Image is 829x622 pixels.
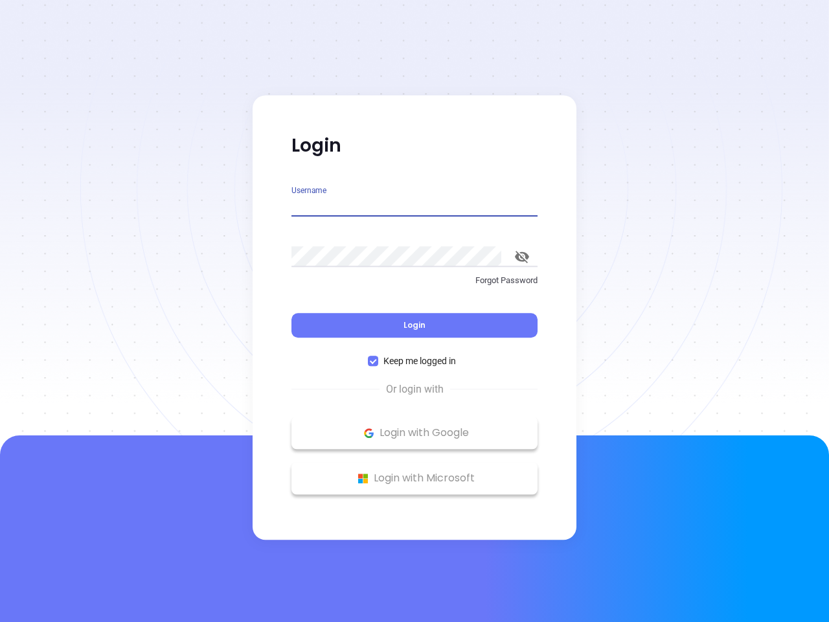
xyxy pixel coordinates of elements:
[291,187,326,194] label: Username
[361,425,377,441] img: Google Logo
[403,319,426,330] span: Login
[355,470,371,487] img: Microsoft Logo
[291,274,538,287] p: Forgot Password
[291,417,538,449] button: Google Logo Login with Google
[298,423,531,443] p: Login with Google
[291,274,538,297] a: Forgot Password
[298,468,531,488] p: Login with Microsoft
[380,382,450,397] span: Or login with
[291,313,538,338] button: Login
[506,241,538,272] button: toggle password visibility
[291,134,538,157] p: Login
[291,462,538,494] button: Microsoft Logo Login with Microsoft
[378,354,461,368] span: Keep me logged in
